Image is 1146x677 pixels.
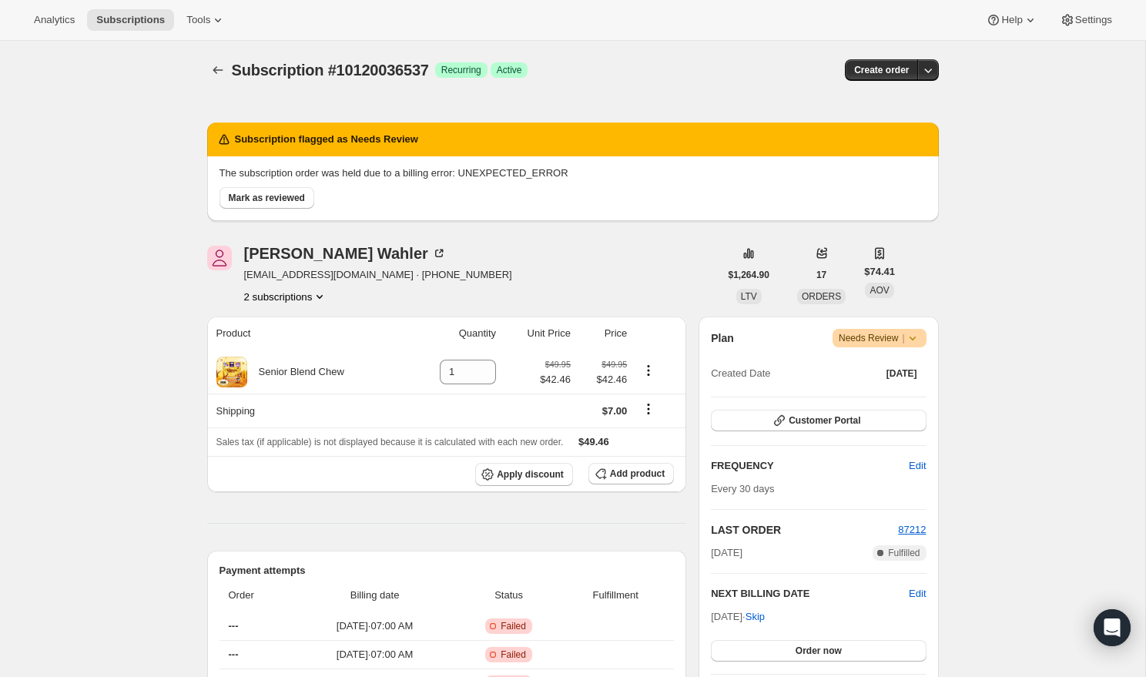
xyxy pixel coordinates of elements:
span: 17 [816,269,826,281]
span: Analytics [34,14,75,26]
div: Senior Blend Chew [247,364,344,380]
span: Order now [796,645,842,657]
span: LTV [741,291,757,302]
span: Subscriptions [96,14,165,26]
h2: Plan [711,330,734,346]
span: [DATE] [711,545,742,561]
button: Product actions [636,362,661,379]
button: Subscriptions [207,59,229,81]
span: [DATE] · [711,611,765,622]
span: Skip [746,609,765,625]
button: [DATE] [877,363,927,384]
button: Edit [900,454,935,478]
button: 17 [807,264,836,286]
th: Order [219,578,294,612]
span: $42.46 [540,372,571,387]
button: Customer Portal [711,410,926,431]
span: Billing date [298,588,451,603]
span: Created Date [711,366,770,381]
span: Sales tax (if applicable) is not displayed because it is calculated with each new order. [216,437,564,447]
button: Apply discount [475,463,573,486]
span: $42.46 [580,372,627,387]
th: Shipping [207,394,408,427]
h2: NEXT BILLING DATE [711,586,909,602]
span: Active [497,64,522,76]
th: Product [207,317,408,350]
h2: Subscription flagged as Needs Review [235,132,418,147]
span: ORDERS [802,291,841,302]
small: $49.95 [545,360,571,369]
a: 87212 [898,524,926,535]
span: [DATE] · 07:00 AM [298,618,451,634]
button: Order now [711,640,926,662]
span: [EMAIL_ADDRESS][DOMAIN_NAME] · [PHONE_NUMBER] [244,267,512,283]
h2: Payment attempts [219,563,675,578]
span: Apply discount [497,468,564,481]
span: Fulfillment [566,588,665,603]
span: Needs Review [839,330,920,346]
button: Create order [845,59,918,81]
span: Every 30 days [711,483,774,494]
button: Analytics [25,9,84,31]
button: Help [977,9,1047,31]
h2: LAST ORDER [711,522,898,538]
th: Price [575,317,632,350]
button: $1,264.90 [719,264,779,286]
span: Failed [501,620,526,632]
span: $74.41 [864,264,895,280]
span: [DATE] · 07:00 AM [298,647,451,662]
span: $7.00 [602,405,628,417]
span: $49.46 [578,436,609,447]
h2: FREQUENCY [711,458,909,474]
button: Skip [736,605,774,629]
span: --- [229,620,239,632]
span: Customer Portal [789,414,860,427]
img: product img [216,357,247,387]
span: Status [461,588,557,603]
span: Mark as reviewed [229,192,305,204]
span: --- [229,649,239,660]
button: Subscriptions [87,9,174,31]
button: Tools [177,9,235,31]
button: Add product [588,463,674,484]
th: Quantity [408,317,501,350]
th: Unit Price [501,317,575,350]
span: | [902,332,904,344]
span: Tools [186,14,210,26]
span: AOV [870,285,889,296]
button: Settings [1050,9,1121,31]
span: [DATE] [886,367,917,380]
span: $1,264.90 [729,269,769,281]
span: Add product [610,468,665,480]
button: 87212 [898,522,926,538]
div: Open Intercom Messenger [1094,609,1131,646]
p: The subscription order was held due to a billing error: UNEXPECTED_ERROR [219,166,927,181]
span: Subscription #10120036537 [232,62,429,79]
span: Recurring [441,64,481,76]
button: Edit [909,586,926,602]
span: Edit [909,458,926,474]
button: Mark as reviewed [219,187,314,209]
span: Failed [501,649,526,661]
span: Joanna Wahler [207,246,232,270]
div: [PERSON_NAME] Wahler [244,246,447,261]
span: Help [1001,14,1022,26]
button: Product actions [244,289,328,304]
button: Shipping actions [636,401,661,417]
small: $49.95 [601,360,627,369]
span: Settings [1075,14,1112,26]
span: Create order [854,64,909,76]
span: Fulfilled [888,547,920,559]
